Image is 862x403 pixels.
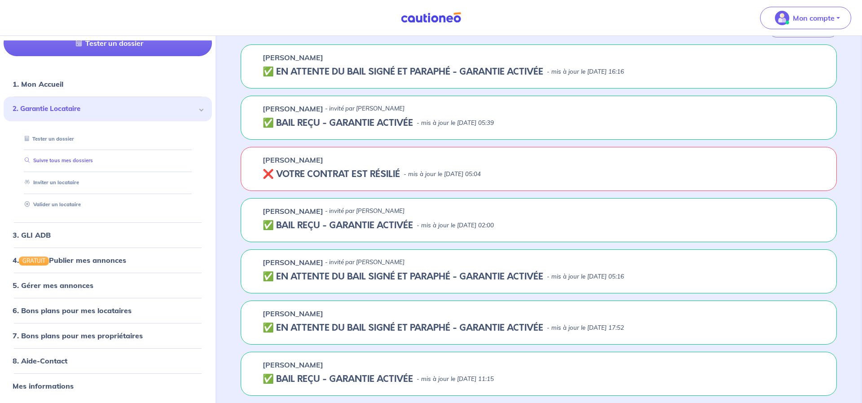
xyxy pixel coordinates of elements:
a: 4.GRATUITPublier mes annonces [13,256,126,265]
div: state: CONTRACT-SIGNED, Context: NOT-LESSOR,IS-GL-CAUTION [263,271,815,282]
div: 3. GLI ADB [4,226,212,244]
h5: ❌ VOTRE CONTRAT EST RÉSILIÉ [263,169,400,180]
p: - mis à jour le [DATE] 05:04 [404,170,481,179]
div: Suivre tous mes dossiers [14,153,201,168]
div: 7. Bons plans pour mes propriétaires [4,327,212,345]
p: [PERSON_NAME] [263,155,323,165]
p: - mis à jour le [DATE] 11:15 [417,375,494,384]
p: [PERSON_NAME] [263,308,323,319]
h5: ✅ BAIL REÇU - GARANTIE ACTIVÉE [263,118,413,128]
a: 5. Gérer mes annonces [13,281,93,290]
p: [PERSON_NAME] [263,52,323,63]
div: Inviter un locataire [14,175,201,190]
div: 4.GRATUITPublier mes annonces [4,251,212,269]
div: state: CONTRACT-VALIDATED, Context: NOT-LESSOR, [263,374,815,385]
p: - invité par [PERSON_NAME] [325,258,405,267]
p: - mis à jour le [DATE] 17:52 [547,323,624,332]
p: - invité par [PERSON_NAME] [325,104,405,113]
p: [PERSON_NAME] [263,103,323,114]
p: [PERSON_NAME] [263,257,323,268]
div: 6. Bons plans pour mes locataires [4,301,212,319]
a: Tester un dossier [4,30,212,56]
a: Tester un dossier [21,135,74,142]
h5: ✅️️️ EN ATTENTE DU BAIL SIGNÉ ET PARAPHÉ - GARANTIE ACTIVÉE [263,66,543,77]
p: - invité par [PERSON_NAME] [325,207,405,216]
p: - mis à jour le [DATE] 16:16 [547,67,624,76]
h5: ✅ BAIL REÇU - GARANTIE ACTIVÉE [263,374,413,385]
div: 5. Gérer mes annonces [4,276,212,294]
div: state: REVOKED, Context: NOT-LESSOR, [263,169,815,180]
div: state: CONTRACT-SIGNED, Context: NOT-LESSOR,IS-GL-CAUTION [263,66,815,77]
img: Cautioneo [397,12,465,23]
p: - mis à jour le [DATE] 05:39 [417,119,494,128]
button: illu_account_valid_menu.svgMon compte [760,7,851,29]
a: Valider un locataire [21,201,81,208]
span: 2. Garantie Locataire [13,104,196,114]
p: - mis à jour le [DATE] 05:16 [547,272,624,281]
img: illu_account_valid_menu.svg [775,11,789,25]
div: state: CONTRACT-SIGNED, Context: NOT-LESSOR,IS-GL-CAUTION [263,323,815,333]
p: [PERSON_NAME] [263,359,323,370]
div: 2. Garantie Locataire [4,97,212,121]
a: 6. Bons plans pour mes locataires [13,306,132,315]
p: - mis à jour le [DATE] 02:00 [417,221,494,230]
p: [PERSON_NAME] [263,206,323,217]
div: 8. Aide-Contact [4,352,212,370]
div: 1. Mon Accueil [4,75,212,93]
div: Valider un locataire [14,197,201,212]
div: Tester un dossier [14,131,201,146]
h5: ✅️️️ EN ATTENTE DU BAIL SIGNÉ ET PARAPHÉ - GARANTIE ACTIVÉE [263,323,543,333]
a: Suivre tous mes dossiers [21,157,93,164]
a: 8. Aide-Contact [13,356,67,365]
h5: ✅ BAIL REÇU - GARANTIE ACTIVÉE [263,220,413,231]
h5: ✅️️️ EN ATTENTE DU BAIL SIGNÉ ET PARAPHÉ - GARANTIE ACTIVÉE [263,271,543,282]
a: Inviter un locataire [21,179,79,186]
a: 1. Mon Accueil [13,80,63,89]
p: Mon compte [793,13,835,23]
a: 7. Bons plans pour mes propriétaires [13,331,143,340]
div: state: CONTRACT-VALIDATED, Context: NOT-LESSOR, [263,118,815,128]
a: 3. GLI ADB [13,230,51,239]
a: Mes informations [13,381,74,390]
div: state: CONTRACT-VALIDATED, Context: NOT-LESSOR,IS-GL-CAUTION [263,220,815,231]
div: Mes informations [4,377,212,395]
